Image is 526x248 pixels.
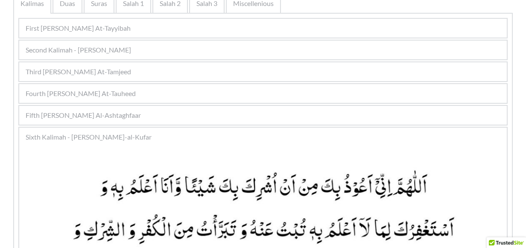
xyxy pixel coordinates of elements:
[26,110,141,120] span: Fifth [PERSON_NAME] Al-Ashtaghfaar
[26,88,136,99] span: Fourth [PERSON_NAME] At-Tauheed
[26,67,131,77] span: Third [PERSON_NAME] At-Tamjeed
[26,132,152,142] span: Sixth Kalimah - [PERSON_NAME]-al-Kufar
[26,45,131,55] span: Second Kalimah - [PERSON_NAME]
[26,23,131,33] span: First [PERSON_NAME] At-Tayyibah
